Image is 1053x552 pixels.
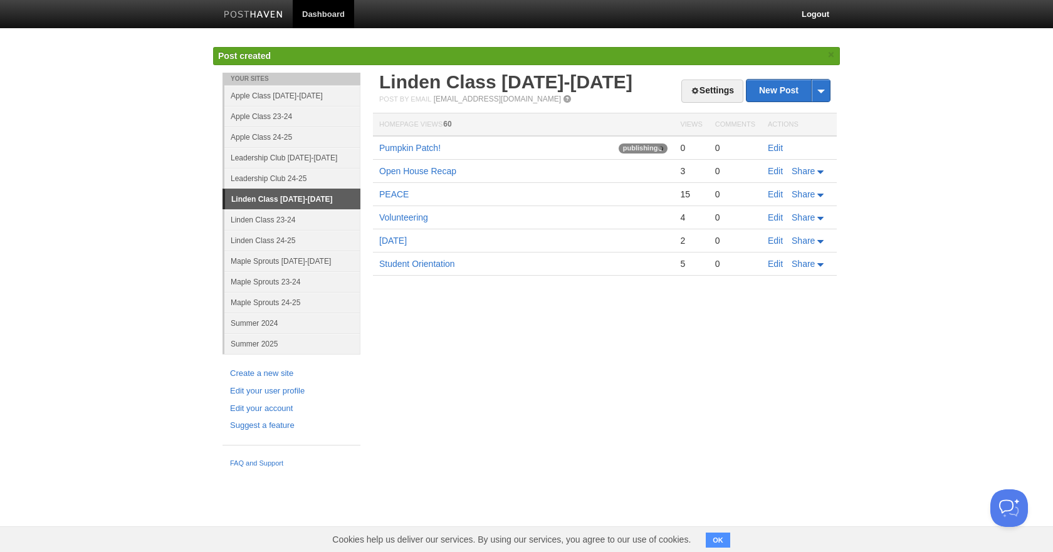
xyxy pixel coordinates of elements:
div: 2 [680,235,702,246]
a: Maple Sprouts [DATE]-[DATE] [224,251,360,271]
a: New Post [747,80,830,102]
a: Edit [768,212,783,222]
a: Edit [768,259,783,269]
div: 0 [715,258,755,269]
a: Linden Class [DATE]-[DATE] [225,189,360,209]
a: Student Orientation [379,259,455,269]
span: Share [792,259,815,269]
div: 0 [715,235,755,246]
a: × [825,47,837,63]
a: Edit [768,236,783,246]
span: Share [792,166,815,176]
a: Leadership Club 24-25 [224,168,360,189]
a: Apple Class 23-24 [224,106,360,127]
div: 0 [680,142,702,154]
a: Volunteering [379,212,428,222]
a: [EMAIL_ADDRESS][DOMAIN_NAME] [434,95,561,103]
span: Share [792,212,815,222]
a: Suggest a feature [230,419,353,432]
div: 5 [680,258,702,269]
th: Views [674,113,708,137]
div: 0 [715,165,755,177]
a: Linden Class 23-24 [224,209,360,230]
a: Edit your user profile [230,385,353,398]
span: Post created [218,51,271,61]
span: Share [792,236,815,246]
a: Open House Recap [379,166,456,176]
a: Summer 2025 [224,333,360,354]
a: Settings [681,80,743,103]
a: Pumpkin Patch! [379,143,441,153]
span: publishing [619,143,668,154]
div: 0 [715,142,755,154]
a: Edit [768,166,783,176]
a: Apple Class 24-25 [224,127,360,147]
a: Linden Class [DATE]-[DATE] [379,71,632,92]
a: Maple Sprouts 24-25 [224,292,360,313]
a: Leadership Club [DATE]-[DATE] [224,147,360,168]
th: Homepage Views [373,113,674,137]
th: Actions [762,113,837,137]
a: Edit [768,189,783,199]
a: Create a new site [230,367,353,380]
li: Your Sites [223,73,360,85]
th: Comments [709,113,762,137]
div: 4 [680,212,702,223]
a: Edit your account [230,402,353,415]
span: 60 [443,120,451,128]
button: OK [706,533,730,548]
iframe: Help Scout Beacon - Open [990,489,1028,527]
a: Apple Class [DATE]-[DATE] [224,85,360,106]
div: 0 [715,212,755,223]
span: Post by Email [379,95,431,103]
a: FAQ and Support [230,458,353,469]
a: Summer 2024 [224,313,360,333]
div: 3 [680,165,702,177]
a: [DATE] [379,236,407,246]
a: Linden Class 24-25 [224,230,360,251]
span: Cookies help us deliver our services. By using our services, you agree to our use of cookies. [320,527,703,552]
div: 0 [715,189,755,200]
div: 15 [680,189,702,200]
img: loading-tiny-gray.gif [658,146,663,151]
a: PEACE [379,189,409,199]
a: Maple Sprouts 23-24 [224,271,360,292]
img: Posthaven-bar [224,11,283,20]
span: Share [792,189,815,199]
a: Edit [768,143,783,153]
